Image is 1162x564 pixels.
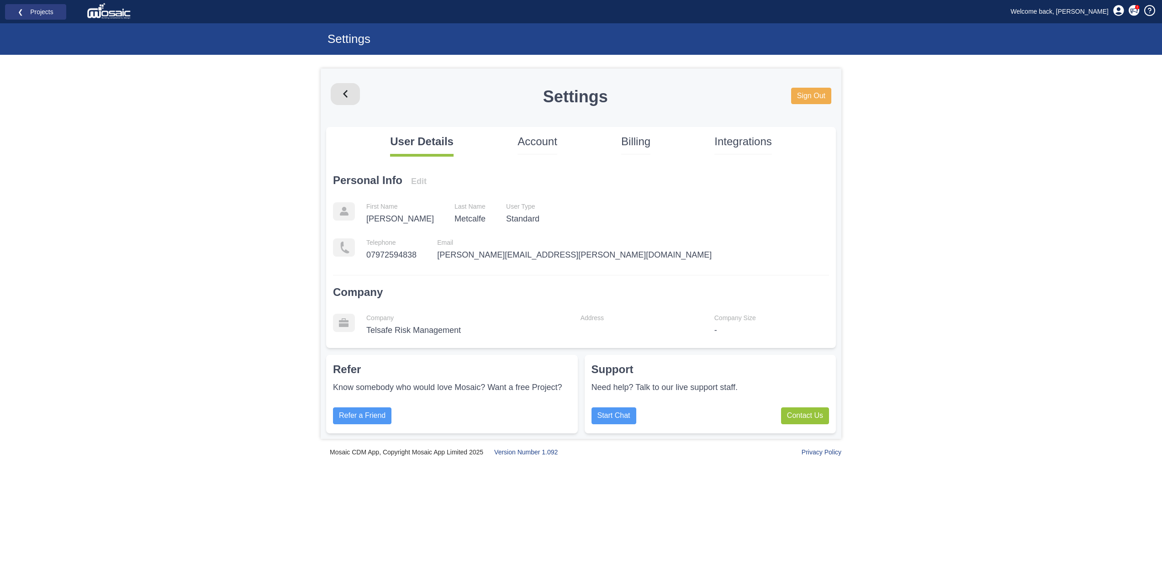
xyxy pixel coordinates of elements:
h1: Settings [327,32,661,46]
p: User Details [390,134,454,149]
p: Account [518,134,557,149]
p: Know somebody who would love Mosaic? Want a free Project? [333,382,571,394]
a: Edit [411,177,427,186]
p: [PERSON_NAME][EMAIL_ADDRESS][PERSON_NAME][DOMAIN_NAME] [437,249,712,261]
img: logo_white.png [87,2,133,21]
p: Billing [621,134,650,149]
p: Refer [333,362,571,377]
p: [PERSON_NAME] [366,213,434,225]
p: - [714,325,756,337]
p: Company [333,285,383,300]
p: Metcalfe [454,213,486,225]
p: Telephone [366,238,417,248]
p: Support [592,362,829,377]
a: Sign Out [791,88,831,105]
p: Need help? Talk to our live support staff. [592,382,829,394]
span: Mosaic CDM App, Copyright Mosaic App Limited 2025 [321,444,483,456]
p: Company [366,314,461,323]
p: 07972594838 [366,249,417,261]
p: Integrations [714,134,771,149]
a: Start Chat [592,407,636,424]
p: Last Name [454,202,486,211]
p: Email [437,238,712,248]
a: Version Number 1.092 [494,448,558,456]
a: Welcome back, [PERSON_NAME] [1004,5,1115,18]
a: Privacy Policy [802,448,841,456]
p: Address [581,314,604,323]
p: User Type [506,202,539,211]
h1: Settings [543,88,608,106]
p: First Name [366,202,434,211]
p: Company Size [714,314,756,323]
p: Personal Info [333,173,402,188]
p: Standard [506,213,539,225]
a: ❮ Projects [11,6,60,18]
button: Refer a Friend [333,407,391,424]
p: Telsafe Risk Management [366,325,461,337]
a: Contact Us [781,407,829,424]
